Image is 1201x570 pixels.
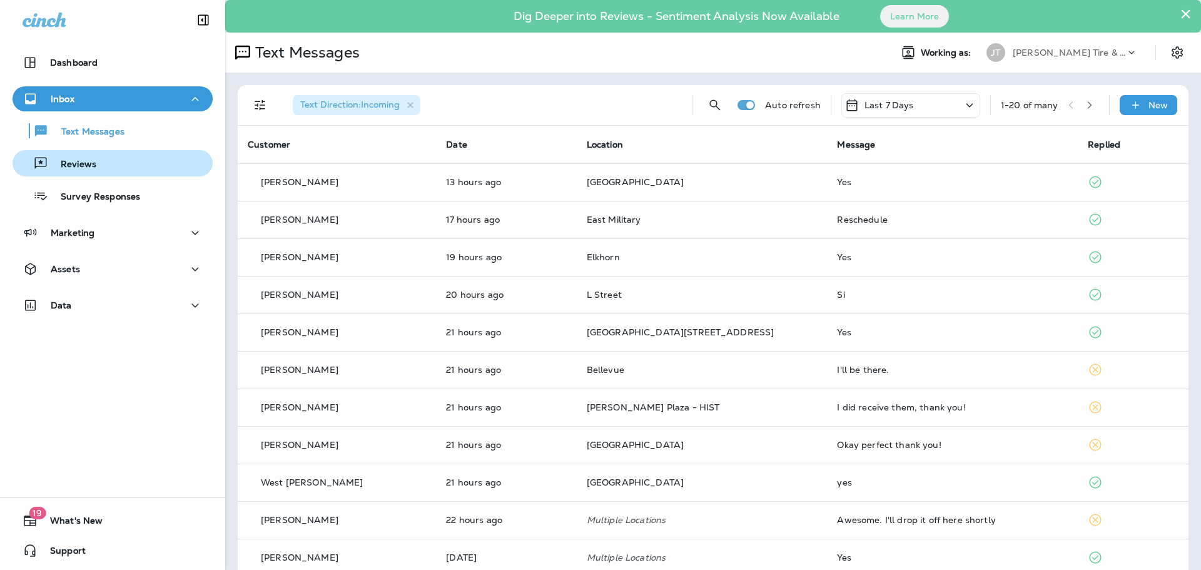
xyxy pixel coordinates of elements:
p: [PERSON_NAME] [261,252,338,262]
div: I'll be there. [837,365,1068,375]
p: Sep 29, 2025 09:27 AM [446,440,566,450]
button: 19What's New [13,508,213,533]
p: [PERSON_NAME] [261,215,338,225]
p: [PERSON_NAME] [261,290,338,300]
span: Message [837,139,875,150]
p: Dig Deeper into Reviews - Sentiment Analysis Now Available [477,14,876,18]
button: Assets [13,257,213,282]
p: Sep 29, 2025 05:10 PM [446,177,566,187]
button: Search Messages [702,93,727,118]
p: [PERSON_NAME] [261,440,338,450]
span: Replied [1088,139,1120,150]
span: L Street [587,289,622,300]
p: [PERSON_NAME] [261,515,338,525]
div: Yes [837,552,1068,562]
div: I did receive them, thank you! [837,402,1068,412]
p: Multiple Locations [587,552,818,562]
span: What's New [38,516,103,531]
span: Support [38,546,86,561]
div: yes [837,477,1068,487]
p: [PERSON_NAME] Tire & Auto [1013,48,1125,58]
p: Sep 29, 2025 01:08 PM [446,215,566,225]
p: [PERSON_NAME] [261,402,338,412]
p: Sep 28, 2025 10:59 PM [446,552,566,562]
span: Bellevue [587,364,624,375]
p: [PERSON_NAME] [261,327,338,337]
p: Auto refresh [765,100,821,110]
button: Close [1180,4,1192,24]
p: Sep 29, 2025 08:45 AM [446,515,566,525]
span: 19 [29,507,46,519]
p: Multiple Locations [587,515,818,525]
p: Sep 29, 2025 11:07 AM [446,252,566,262]
button: Inbox [13,86,213,111]
p: Inbox [51,94,74,104]
span: Customer [248,139,290,150]
div: 1 - 20 of many [1001,100,1058,110]
span: East Military [587,214,641,225]
span: Location [587,139,623,150]
p: Survey Responses [48,191,140,203]
p: New [1148,100,1168,110]
span: [GEOGRAPHIC_DATA] [587,439,684,450]
p: Text Messages [250,43,360,62]
p: [PERSON_NAME] [261,552,338,562]
span: [PERSON_NAME] Plaza - HIST [587,402,720,413]
p: [PERSON_NAME] [261,177,338,187]
p: Data [51,300,72,310]
div: Yes [837,327,1068,337]
p: Sep 29, 2025 09:38 AM [446,327,566,337]
button: Reviews [13,150,213,176]
div: JT [986,43,1005,62]
button: Learn More [880,5,949,28]
button: Text Messages [13,118,213,144]
p: Reviews [48,159,96,171]
button: Settings [1166,41,1188,64]
div: Awesome. I'll drop it off here shortly [837,515,1068,525]
p: Dashboard [50,58,98,68]
span: [GEOGRAPHIC_DATA] [587,176,684,188]
button: Collapse Sidebar [186,8,221,33]
span: [GEOGRAPHIC_DATA][STREET_ADDRESS] [587,327,774,338]
button: Data [13,293,213,318]
button: Support [13,538,213,563]
p: Sep 29, 2025 09:35 AM [446,365,566,375]
button: Dashboard [13,50,213,75]
span: Working as: [921,48,974,58]
div: Si [837,290,1068,300]
button: Marketing [13,220,213,245]
span: Text Direction : Incoming [300,99,400,110]
span: Elkhorn [587,252,620,263]
div: Yes [837,252,1068,262]
button: Survey Responses [13,183,213,209]
p: Assets [51,264,80,274]
div: Reschedule [837,215,1068,225]
button: Filters [248,93,273,118]
div: Text Direction:Incoming [293,95,420,115]
p: Sep 29, 2025 10:47 AM [446,290,566,300]
p: Sep 29, 2025 09:33 AM [446,402,566,412]
p: West [PERSON_NAME] [261,477,363,487]
p: Text Messages [49,126,124,138]
p: Marketing [51,228,94,238]
p: Last 7 Days [864,100,914,110]
span: Date [446,139,467,150]
p: Sep 29, 2025 09:14 AM [446,477,566,487]
div: Okay perfect thank you! [837,440,1068,450]
span: [GEOGRAPHIC_DATA] [587,477,684,488]
div: Yes [837,177,1068,187]
p: [PERSON_NAME] [261,365,338,375]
